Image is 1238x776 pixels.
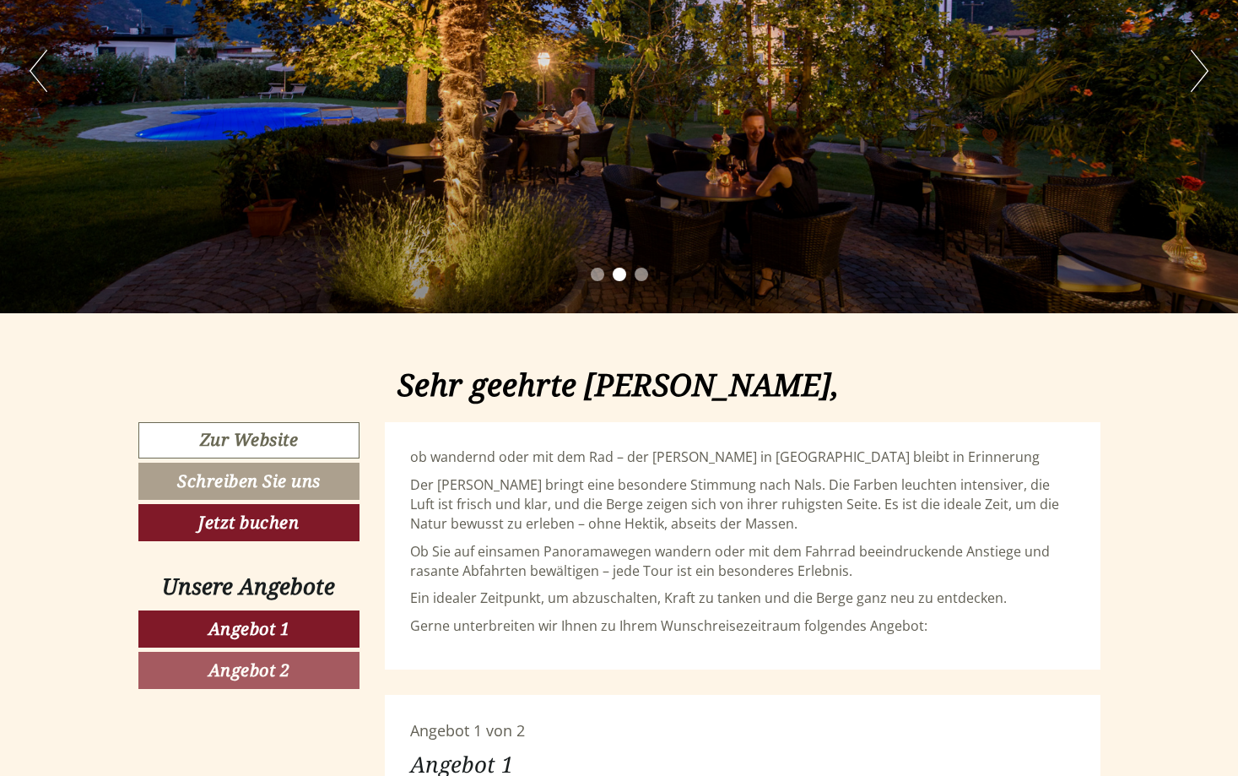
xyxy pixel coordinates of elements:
[397,368,839,402] h1: Sehr geehrte [PERSON_NAME],
[410,475,1075,534] p: Der [PERSON_NAME] bringt eine besondere Stimmung nach Nals. Die Farben leuchten intensiver, die L...
[30,50,47,92] button: Previous
[554,437,665,475] button: Senden
[410,616,1075,636] p: Gerne unterbreiten wir Ihnen zu Ihrem Wunschreisezeitraum folgendes Angebot:
[138,571,360,602] div: Unsere Angebote
[410,542,1075,581] p: Ob Sie auf einsamen Panoramawegen wandern oder mit dem Fahrrad beeindruckende Anstiege und rasant...
[208,659,290,681] span: Angebot 2
[410,448,1075,467] p: ob wandernd oder mit dem Rad – der [PERSON_NAME] in [GEOGRAPHIC_DATA] bleibt in Erinnerung
[138,422,360,459] a: Zur Website
[25,49,282,62] div: Pension Sandhofer
[301,13,364,41] div: [DATE]
[410,720,525,741] span: Angebot 1 von 2
[138,463,360,500] a: Schreiben Sie uns
[13,46,290,97] div: Guten Tag, wie können wir Ihnen helfen?
[138,504,360,541] a: Jetzt buchen
[410,589,1075,608] p: Ein idealer Zeitpunkt, um abzuschalten, Kraft zu tanken und die Berge ganz neu zu entdecken.
[208,617,290,640] span: Angebot 1
[25,82,282,94] small: 19:27
[1191,50,1208,92] button: Next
